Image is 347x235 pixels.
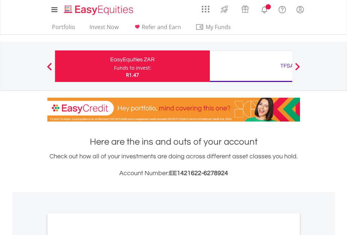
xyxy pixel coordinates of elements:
img: EasyEquities_Logo.png [63,4,136,16]
img: vouchers-v2.svg [239,4,251,15]
a: Home page [61,2,136,16]
a: AppsGrid [197,2,214,13]
a: Vouchers [235,2,255,15]
h1: Here are the ins and outs of your account [47,136,300,148]
div: EasyEquities ZAR [59,55,206,64]
span: My Funds [195,22,241,32]
a: Portfolio [49,23,78,34]
span: R1.47 [126,71,139,78]
div: Funds to invest: [114,64,151,71]
h3: Account Number: [47,168,300,178]
img: grid-menu-icon.svg [202,5,209,13]
a: Notifications [255,2,273,16]
button: Next [291,66,305,73]
img: thrive-v2.svg [219,4,230,15]
a: Refer and Earn [130,23,184,34]
a: Invest Now [87,23,121,34]
a: FAQ's and Support [273,2,291,16]
span: Refer and Earn [142,23,181,31]
div: Check out how all of your investments are doing across different asset classes you hold. [47,152,300,178]
span: EE1421622-6278924 [169,170,228,177]
a: My Profile [291,2,309,17]
button: Previous [42,66,56,73]
img: EasyCredit Promotion Banner [47,98,300,122]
